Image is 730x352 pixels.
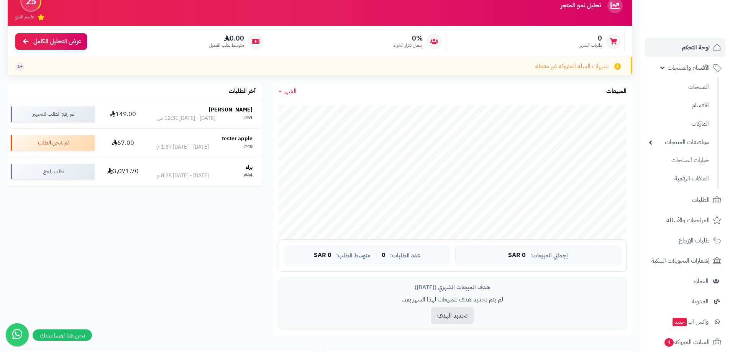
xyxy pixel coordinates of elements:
[668,62,710,73] span: الأقسام والمنتجات
[645,152,713,169] a: خيارات المنتجات
[645,38,725,57] a: لوحة التحكم
[209,34,244,43] span: 0.00
[157,172,209,180] div: [DATE] - [DATE] 8:35 م
[606,88,627,95] h3: المبيعات
[390,252,420,259] span: عدد الطلبات:
[645,170,713,187] a: الملفات الرقمية
[15,14,34,20] span: تقييم النمو
[431,307,474,324] button: تحديد الهدف
[580,42,602,49] span: طلبات الشهر
[157,115,215,122] div: [DATE] - [DATE] 12:31 ص
[645,116,713,132] a: الماركات
[279,87,297,96] a: الشهر
[244,115,253,122] div: #51
[645,231,725,250] a: طلبات الإرجاع
[645,134,713,151] a: مواصفات المنتجات
[692,195,710,205] span: الطلبات
[98,129,148,157] td: 67.00
[666,215,710,226] span: المراجعات والأسئلة
[244,143,253,151] div: #48
[98,100,148,128] td: 149.00
[530,252,568,259] span: إجمالي المبيعات:
[535,62,609,71] span: تنبيهات السلة المتروكة غير مفعلة
[645,292,725,311] a: المدونة
[672,316,709,327] span: وآتس آب
[33,37,81,46] span: عرض التحليل الكامل
[284,87,297,96] span: الشهر
[651,255,710,266] span: إشعارات التحويلات البنكية
[645,313,725,331] a: وآتس آبجديد
[645,272,725,290] a: العملاء
[15,33,87,50] a: عرض التحليل الكامل
[229,88,256,95] h3: آخر الطلبات
[375,252,377,258] span: |
[645,191,725,209] a: الطلبات
[244,172,253,180] div: #44
[382,252,386,259] span: 0
[11,135,95,151] div: تم شحن الطلب
[664,338,674,347] span: 4
[682,42,710,53] span: لوحة التحكم
[508,252,526,259] span: 0 SAR
[285,295,620,304] p: لم يتم تحديد هدف للمبيعات لهذا الشهر بعد.
[11,164,95,179] div: طلب راجع
[645,79,713,95] a: المنتجات
[11,106,95,122] div: تم رفع الطلب للتجهيز
[285,283,620,291] div: هدف المبيعات الشهري ([DATE])
[336,252,371,259] span: متوسط الطلب:
[209,106,253,114] strong: [PERSON_NAME]
[678,6,723,22] img: logo-2.png
[209,42,244,49] span: متوسط طلب العميل
[664,337,710,347] span: السلات المتروكة
[394,42,423,49] span: معدل تكرار الشراء
[580,34,602,43] span: 0
[561,2,601,9] h3: تحليل نمو المتجر
[157,143,209,151] div: [DATE] - [DATE] 1:37 م
[394,34,423,43] span: 0%
[17,63,23,70] span: +1
[645,252,725,270] a: إشعارات التحويلات البنكية
[246,163,253,171] strong: براء
[645,211,725,229] a: المراجعات والأسئلة
[679,235,710,246] span: طلبات الإرجاع
[673,318,687,326] span: جديد
[645,97,713,114] a: الأقسام
[692,296,709,307] span: المدونة
[645,333,725,351] a: السلات المتروكة4
[694,276,709,287] span: العملاء
[98,157,148,186] td: 3,071.70
[222,134,253,142] strong: tester apple
[314,252,331,259] span: 0 SAR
